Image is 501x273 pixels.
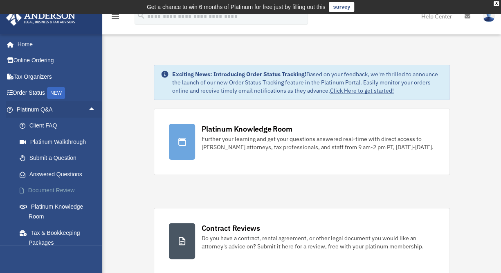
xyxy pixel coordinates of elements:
div: Do you have a contract, rental agreement, or other legal document you would like an attorney's ad... [202,234,435,250]
i: search [137,11,146,20]
i: menu [110,11,120,21]
span: arrow_drop_up [88,101,104,118]
a: Client FAQ [11,118,108,134]
a: Platinum Q&Aarrow_drop_up [6,101,108,118]
a: Platinum Walkthrough [11,134,108,150]
img: User Pic [483,10,495,22]
a: menu [110,14,120,21]
a: Click Here to get started! [330,87,394,94]
a: Tax & Bookkeeping Packages [11,225,108,251]
strong: Exciting News: Introducing Order Status Tracking! [172,71,306,78]
div: Platinum Knowledge Room [202,124,292,134]
div: Further your learning and get your questions answered real-time with direct access to [PERSON_NAM... [202,135,435,151]
img: Anderson Advisors Platinum Portal [4,10,78,26]
a: Online Ordering [6,52,108,69]
a: Submit a Question [11,150,108,166]
div: NEW [47,87,65,99]
a: Order StatusNEW [6,85,108,102]
div: close [494,1,499,6]
div: Get a chance to win 6 months of Platinum for free just by filling out this [147,2,326,12]
a: Platinum Knowledge Room Further your learning and get your questions answered real-time with dire... [154,109,450,175]
a: Home [6,36,104,52]
div: Contract Reviews [202,223,260,233]
a: Platinum Knowledge Room [11,198,108,225]
a: Answered Questions [11,166,108,182]
a: survey [329,2,354,12]
a: Tax Organizers [6,68,108,85]
a: Document Review [11,182,108,199]
div: Based on your feedback, we're thrilled to announce the launch of our new Order Status Tracking fe... [172,70,443,95]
